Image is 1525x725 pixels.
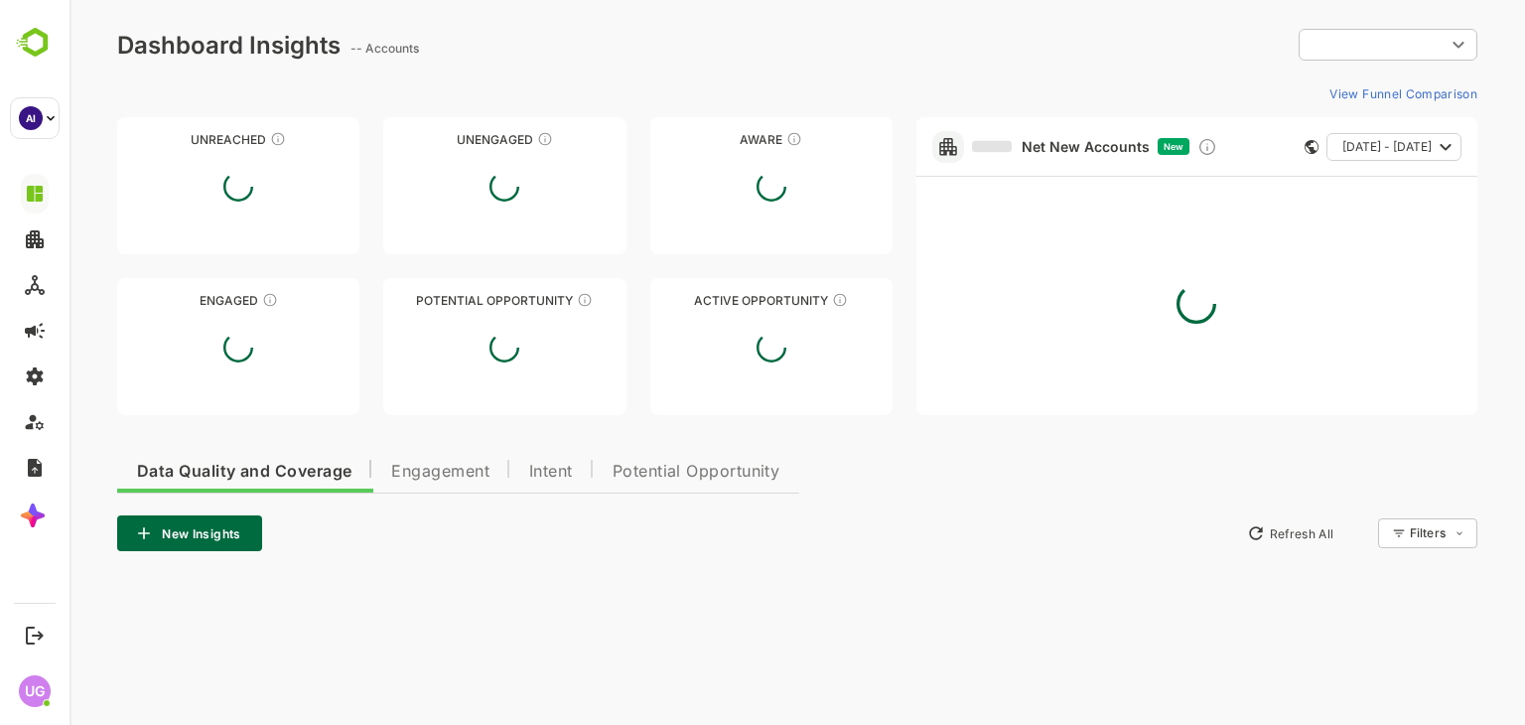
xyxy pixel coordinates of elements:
span: [DATE] - [DATE] [1273,134,1362,160]
div: UG [19,675,51,707]
div: AI [19,106,43,130]
div: These accounts have not shown enough engagement and need nurturing [468,131,484,147]
div: Filters [1340,525,1376,540]
div: These accounts have not been engaged with for a defined time period [201,131,216,147]
div: Engaged [48,293,290,308]
button: Refresh All [1169,517,1273,549]
span: Intent [460,464,503,480]
div: Unreached [48,132,290,147]
div: Unengaged [314,132,556,147]
div: Filters [1338,515,1408,551]
div: Potential Opportunity [314,293,556,308]
div: This card does not support filter and segments [1235,140,1249,154]
img: BambooboxLogoMark.f1c84d78b4c51b1a7b5f700c9845e183.svg [10,24,61,62]
span: Engagement [322,464,420,480]
ag: -- Accounts [281,41,355,56]
div: These accounts are MQAs and can be passed on to Inside Sales [507,292,523,308]
button: New Insights [48,515,193,551]
span: Potential Opportunity [543,464,711,480]
a: Net New Accounts [902,138,1080,156]
span: Data Quality and Coverage [68,464,282,480]
div: ​ [1229,27,1408,63]
div: Aware [581,132,823,147]
div: Discover new ICP-fit accounts showing engagement — via intent surges, anonymous website visits, L... [1128,137,1148,157]
button: Logout [21,622,48,649]
button: [DATE] - [DATE] [1257,133,1392,161]
span: New [1094,141,1114,152]
div: Dashboard Insights [48,31,271,60]
div: These accounts have just entered the buying cycle and need further nurturing [717,131,733,147]
button: View Funnel Comparison [1252,77,1408,109]
div: These accounts are warm, further nurturing would qualify them to MQAs [193,292,208,308]
div: These accounts have open opportunities which might be at any of the Sales Stages [762,292,778,308]
div: Active Opportunity [581,293,823,308]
